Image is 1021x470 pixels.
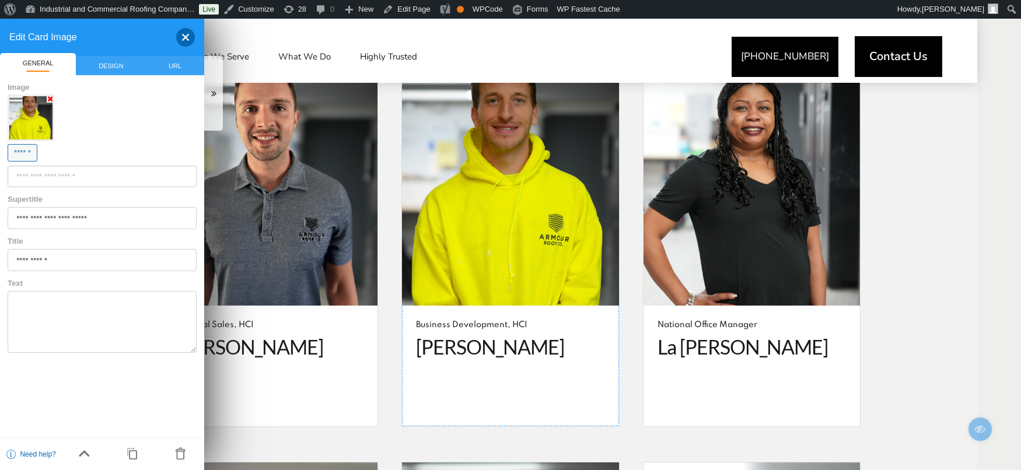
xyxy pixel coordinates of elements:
a: Live [199,4,219,15]
a: Highly Trusted [348,42,429,71]
a: Who We Serve [177,42,261,71]
span: [PERSON_NAME] [922,5,984,13]
div: OK [457,6,464,13]
span: URL [146,56,204,75]
a: What We Do [267,42,342,71]
a: [PHONE_NUMBER] [732,37,838,77]
span: Contact Us [869,51,928,62]
div: Close dialog [167,28,195,47]
a: Contact Us [855,36,942,77]
span: Edit/Preview [968,418,992,441]
span: Design [76,56,146,75]
div: Edit Card Image [9,32,167,43]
